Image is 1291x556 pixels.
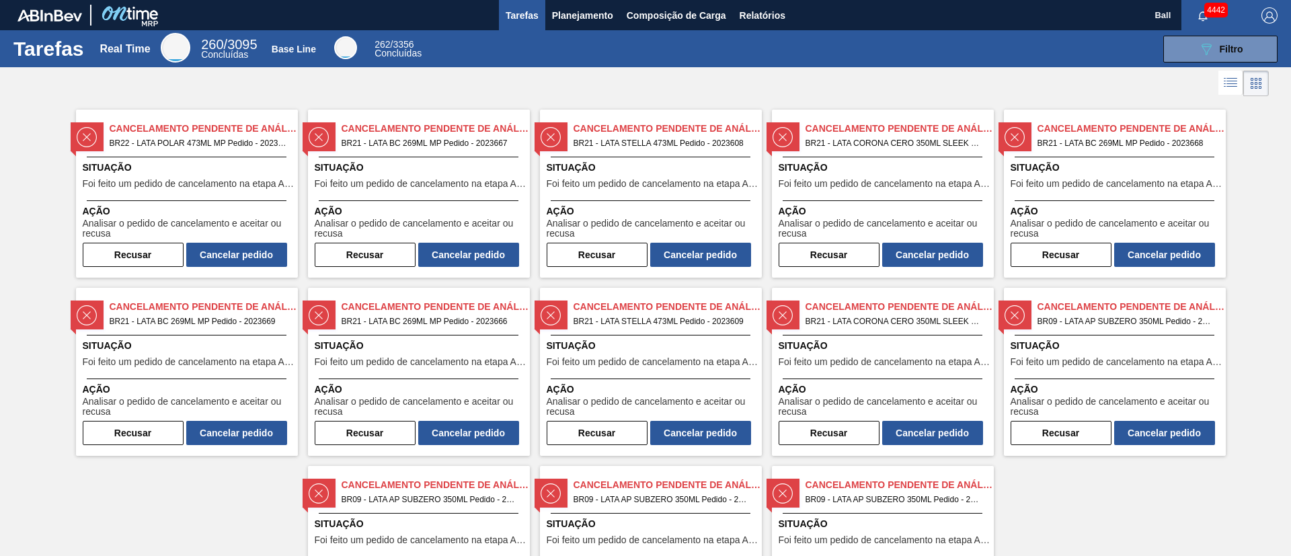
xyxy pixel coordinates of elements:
[779,161,990,175] span: Situação
[83,339,295,353] span: Situação
[574,492,751,507] span: BR09 - LATA AP SUBZERO 350ML Pedido - 2025713
[806,314,983,329] span: BR21 - LATA CORONA CERO 350ML SLEEK Pedido - 2023619
[1038,300,1226,314] span: Cancelamento Pendente de Análise
[547,357,758,367] span: Foi feito um pedido de cancelamento na etapa Aguardando Faturamento
[1011,243,1111,267] button: Recusar
[77,305,97,325] img: status
[315,240,519,267] div: Completar tarefa: 30013544
[315,418,519,445] div: Completar tarefa: 30013549
[574,314,751,329] span: BR21 - LATA STELLA 473ML Pedido - 2023609
[315,161,526,175] span: Situação
[201,39,257,59] div: Real Time
[110,300,298,314] span: Cancelamento Pendente de Análise
[315,179,526,189] span: Foi feito um pedido de cancelamento na etapa Aguardando Faturamento
[650,243,751,267] button: Cancelar pedido
[375,40,422,58] div: Base Line
[315,535,526,545] span: Foi feito um pedido de cancelamento na etapa Aguardando Faturamento
[574,122,762,136] span: Cancelamento Pendente de Análise
[342,122,530,136] span: Cancelamento Pendente de Análise
[315,204,526,219] span: Ação
[1011,357,1222,367] span: Foi feito um pedido de cancelamento na etapa Aguardando Faturamento
[1011,204,1222,219] span: Ação
[83,421,184,445] button: Recusar
[1005,305,1025,325] img: status
[779,219,990,239] span: Analisar o pedido de cancelamento e aceitar ou recusa
[315,243,416,267] button: Recusar
[547,535,758,545] span: Foi feito um pedido de cancelamento na etapa Aguardando Faturamento
[547,339,758,353] span: Situação
[773,305,793,325] img: status
[779,357,990,367] span: Foi feito um pedido de cancelamento na etapa Aguardando Faturamento
[83,240,287,267] div: Completar tarefa: 30013541
[309,483,329,504] img: status
[541,483,561,504] img: status
[547,219,758,239] span: Analisar o pedido de cancelamento e aceitar ou recusa
[315,357,526,367] span: Foi feito um pedido de cancelamento na etapa Aguardando Faturamento
[506,7,539,24] span: Tarefas
[83,357,295,367] span: Foi feito um pedido de cancelamento na etapa Aguardando Faturamento
[315,219,526,239] span: Analisar o pedido de cancelamento e aceitar ou recusa
[882,421,983,445] button: Cancelar pedido
[552,7,613,24] span: Planejamento
[375,39,390,50] span: 262
[110,136,287,151] span: BR22 - LATA POLAR 473ML MP Pedido - 2023803
[272,44,316,54] div: Base Line
[547,397,758,418] span: Analisar o pedido de cancelamento e aceitar ou recusa
[201,37,257,52] span: / 3095
[1181,6,1224,25] button: Notificações
[779,418,983,445] div: Completar tarefa: 30013551
[315,383,526,397] span: Ação
[161,33,190,63] div: Real Time
[1011,219,1222,239] span: Analisar o pedido de cancelamento e aceitar ou recusa
[110,122,298,136] span: Cancelamento Pendente de Análise
[740,7,785,24] span: Relatórios
[882,243,983,267] button: Cancelar pedido
[100,43,150,55] div: Real Time
[1038,122,1226,136] span: Cancelamento Pendente de Análise
[773,483,793,504] img: status
[1011,383,1222,397] span: Ação
[547,421,648,445] button: Recusar
[1261,7,1278,24] img: Logout
[1114,421,1215,445] button: Cancelar pedido
[1011,421,1111,445] button: Recusar
[1220,44,1243,54] span: Filtro
[1163,36,1278,63] button: Filtro
[342,478,530,492] span: Cancelamento Pendente de Análise
[806,300,994,314] span: Cancelamento Pendente de Análise
[13,41,84,56] h1: Tarefas
[201,49,248,60] span: Concluídas
[1218,71,1243,96] div: Visão em Lista
[1011,397,1222,418] span: Analisar o pedido de cancelamento e aceitar ou recusa
[779,240,983,267] div: Completar tarefa: 30013546
[779,383,990,397] span: Ação
[309,127,329,147] img: status
[574,136,751,151] span: BR21 - LATA STELLA 473ML Pedido - 2023608
[342,492,519,507] span: BR09 - LATA AP SUBZERO 350ML Pedido - 2025712
[650,421,751,445] button: Cancelar pedido
[547,383,758,397] span: Ação
[806,478,994,492] span: Cancelamento Pendente de Análise
[375,48,422,58] span: Concluídas
[342,136,519,151] span: BR21 - LATA BC 269ML MP Pedido - 2023667
[547,161,758,175] span: Situação
[779,535,990,545] span: Foi feito um pedido de cancelamento na etapa Aguardando Faturamento
[1011,179,1222,189] span: Foi feito um pedido de cancelamento na etapa Aguardando Faturamento
[1204,3,1228,17] span: 4442
[1243,71,1269,96] div: Visão em Cards
[110,314,287,329] span: BR21 - LATA BC 269ML MP Pedido - 2023669
[83,397,295,418] span: Analisar o pedido de cancelamento e aceitar ou recusa
[574,478,762,492] span: Cancelamento Pendente de Análise
[375,39,414,50] span: / 3356
[1005,127,1025,147] img: status
[547,240,751,267] div: Completar tarefa: 30013545
[201,37,223,52] span: 260
[1038,314,1215,329] span: BR09 - LATA AP SUBZERO 350ML Pedido - 2025711
[342,314,519,329] span: BR21 - LATA BC 269ML MP Pedido - 2023666
[541,127,561,147] img: status
[334,36,357,59] div: Base Line
[83,179,295,189] span: Foi feito um pedido de cancelamento na etapa Aguardando Faturamento
[83,219,295,239] span: Analisar o pedido de cancelamento e aceitar ou recusa
[779,243,879,267] button: Recusar
[83,418,287,445] div: Completar tarefa: 30013548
